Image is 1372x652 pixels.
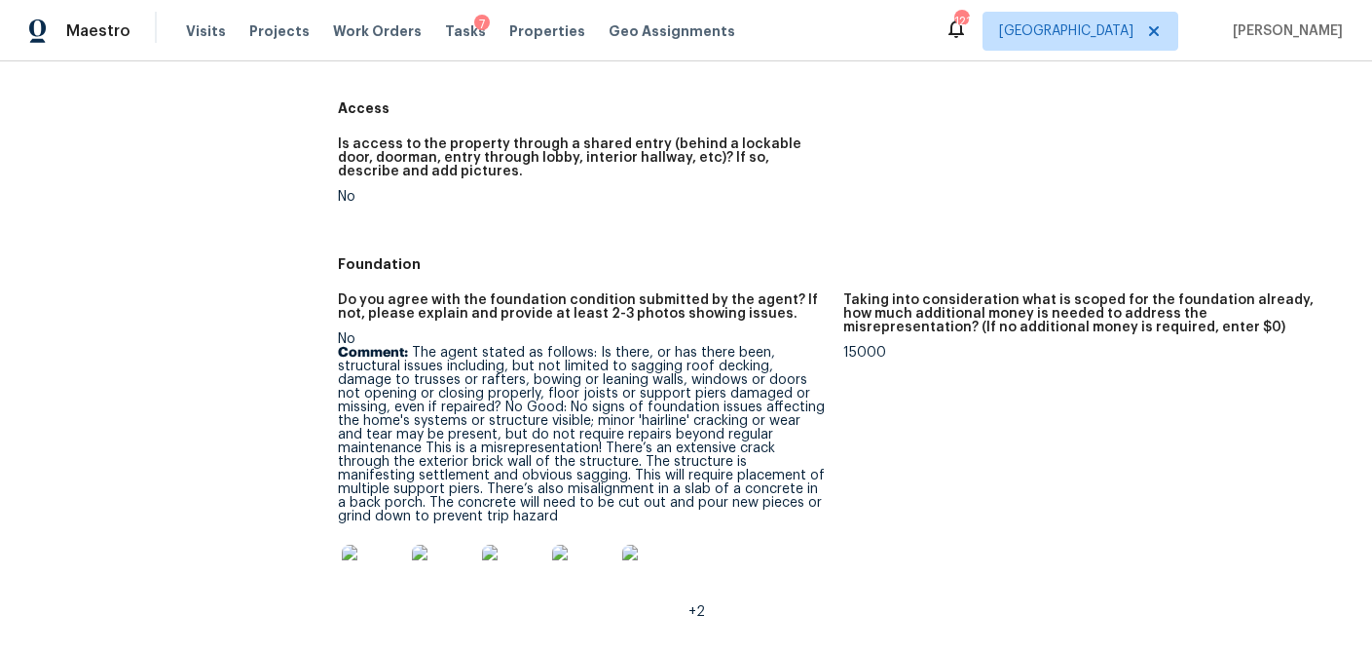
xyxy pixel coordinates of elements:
span: Geo Assignments [609,21,735,41]
div: 7 [474,15,490,34]
span: Tasks [445,24,486,38]
h5: Taking into consideration what is scoped for the foundation already, how much additional money is... [843,293,1333,334]
span: Maestro [66,21,130,41]
h5: Do you agree with the foundation condition submitted by the agent? If not, please explain and pro... [338,293,828,321]
h5: Is access to the property through a shared entry (behind a lockable door, doorman, entry through ... [338,137,828,178]
span: Properties [509,21,585,41]
b: Comment: [338,346,408,360]
span: Projects [249,21,310,41]
div: No [338,190,828,204]
span: Work Orders [333,21,422,41]
span: [GEOGRAPHIC_DATA] [999,21,1133,41]
div: 15000 [843,346,1333,360]
h5: Foundation [338,254,1349,274]
p: The agent stated as follows: Is there, or has there been, structural issues including, but not li... [338,346,828,523]
div: No [338,332,828,619]
span: Visits [186,21,226,41]
span: [PERSON_NAME] [1225,21,1343,41]
div: 121 [954,12,968,31]
h5: Access [338,98,1349,118]
span: +2 [688,605,705,619]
